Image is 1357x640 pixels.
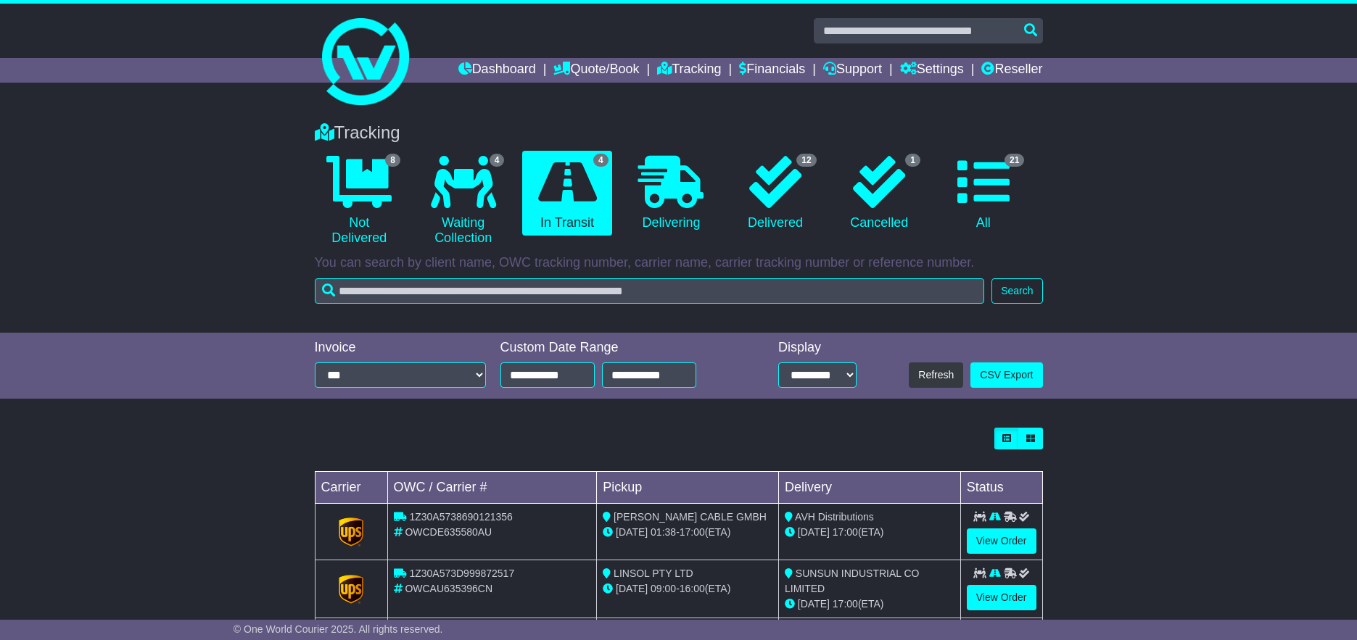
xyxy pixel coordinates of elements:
[651,526,676,538] span: 01:38
[553,58,639,83] a: Quote/Book
[614,568,693,579] span: LINSOL PTY LTD
[835,151,924,236] a: 1 Cancelled
[385,154,400,167] span: 8
[785,597,954,612] div: (ETA)
[1005,154,1024,167] span: 21
[315,255,1043,271] p: You can search by client name, OWC tracking number, carrier name, carrier tracking number or refe...
[308,122,1050,144] div: Tracking
[500,340,733,356] div: Custom Date Range
[796,154,816,167] span: 12
[458,58,536,83] a: Dashboard
[778,340,857,356] div: Display
[730,151,820,236] a: 12 Delivered
[387,472,597,504] td: OWC / Carrier #
[900,58,964,83] a: Settings
[909,362,963,388] button: Refresh
[315,340,486,356] div: Invoice
[405,526,492,538] span: OWCDE635580AU
[657,58,721,83] a: Tracking
[315,472,387,504] td: Carrier
[785,525,954,540] div: (ETA)
[778,472,960,504] td: Delivery
[490,154,505,167] span: 4
[981,58,1042,83] a: Reseller
[960,472,1042,504] td: Status
[991,278,1042,304] button: Search
[597,472,779,504] td: Pickup
[616,583,648,594] span: [DATE]
[409,568,514,579] span: 1Z30A573D999872517
[798,526,830,538] span: [DATE]
[339,575,363,604] img: GetCarrierServiceLogo
[798,598,830,610] span: [DATE]
[522,151,611,236] a: 4 In Transit
[603,581,772,597] div: - (ETA)
[739,58,805,83] a: Financials
[616,526,648,538] span: [DATE]
[680,583,705,594] span: 16:00
[405,583,492,594] span: OWCAU635396CN
[833,598,858,610] span: 17:00
[315,151,404,252] a: 8 Not Delivered
[614,511,767,523] span: [PERSON_NAME] CABLE GMBH
[418,151,508,252] a: 4 Waiting Collection
[795,511,874,523] span: AVH Distributions
[627,151,716,236] a: Delivering
[970,362,1042,388] a: CSV Export
[680,526,705,538] span: 17:00
[967,585,1036,610] a: View Order
[823,58,882,83] a: Support
[409,511,512,523] span: 1Z30A5738690121356
[234,623,443,635] span: © One World Courier 2025. All rights reserved.
[593,154,609,167] span: 4
[339,518,363,547] img: GetCarrierServiceLogo
[603,525,772,540] div: - (ETA)
[967,528,1036,554] a: View Order
[651,583,676,594] span: 09:00
[785,568,920,594] span: SUNSUN INDUSTRIAL CO LIMITED
[833,526,858,538] span: 17:00
[905,154,920,167] span: 1
[939,151,1028,236] a: 21 All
